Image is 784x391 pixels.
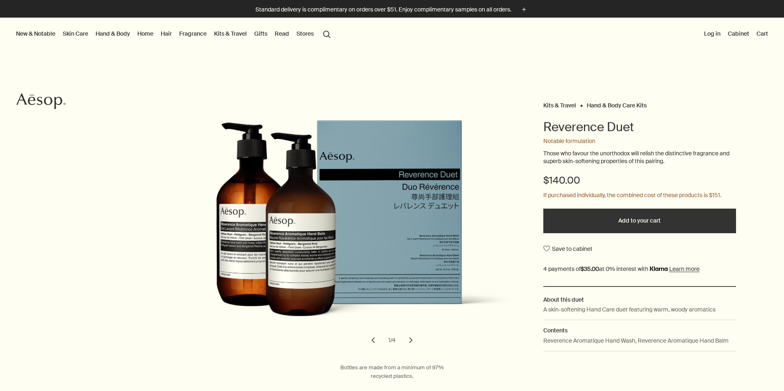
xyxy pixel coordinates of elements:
[61,28,90,39] a: Skin Care
[702,28,722,39] button: Log in
[273,28,291,39] a: Read
[340,364,444,380] span: Bottles are made from a minimum of 97% recycled plastics.
[16,93,66,109] svg: Aesop
[255,5,511,14] p: Standard delivery is complimentary on orders over $51. Enjoy complimentary samples on all orders.
[212,28,248,39] a: Kits & Travel
[253,28,269,39] a: Gifts
[543,191,721,200] p: If purchased individually, the combined cost of these products is $151.
[94,28,132,39] a: Hand & Body
[178,28,208,39] a: Fragrance
[755,28,770,39] button: Cart
[587,102,647,105] a: Hand & Body Care Kits
[543,102,576,105] a: Kits & Travel
[543,150,736,166] p: Those who favour the unorthodox will relish the distinctive fragrance and superb skin-softening p...
[136,28,155,39] a: Home
[543,209,736,233] button: Add to your cart - $140.00
[543,336,729,345] p: Reverence Aromatique Hand Wash, Reverence Aromatique Hand Balm
[295,28,315,39] button: Stores
[543,241,593,256] button: Save to cabinet
[702,18,770,50] nav: supplementary
[166,120,526,339] img: Aesop reverence duet carton and products placed in front of grey textured background
[543,305,716,314] p: A skin-softening Hand Care duet featuring warm, woody aromatics
[543,326,736,335] h2: Contents
[402,331,420,349] button: next slide
[543,174,580,187] span: $140.00
[364,331,382,349] button: previous slide
[255,5,529,14] button: Standard delivery is complimentary on orders over $51. Enjoy complimentary samples on all orders.
[319,26,334,41] button: Open search
[14,91,68,114] a: Aesop
[159,28,173,39] a: Hair
[543,119,736,135] h1: Reverence Duet
[14,18,334,50] nav: primary
[726,28,751,39] a: Cabinet
[14,28,57,39] button: New & Notable
[65,120,522,349] div: Reverence Duet
[543,295,736,304] h2: About this duet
